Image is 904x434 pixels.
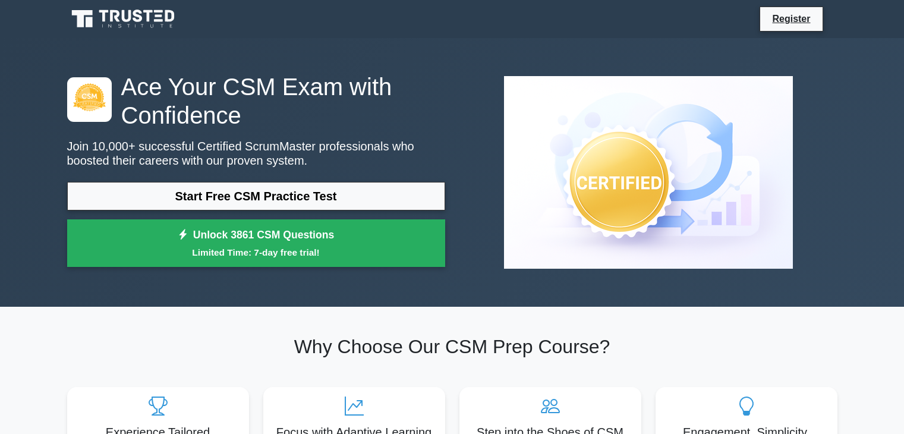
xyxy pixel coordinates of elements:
h1: Ace Your CSM Exam with Confidence [67,73,445,130]
h2: Why Choose Our CSM Prep Course? [67,335,837,358]
a: Register [765,11,817,26]
a: Start Free CSM Practice Test [67,182,445,210]
img: Certified ScrumMaster Preview [494,67,802,278]
p: Join 10,000+ successful Certified ScrumMaster professionals who boosted their careers with our pr... [67,139,445,168]
a: Unlock 3861 CSM QuestionsLimited Time: 7-day free trial! [67,219,445,267]
small: Limited Time: 7-day free trial! [82,246,430,259]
